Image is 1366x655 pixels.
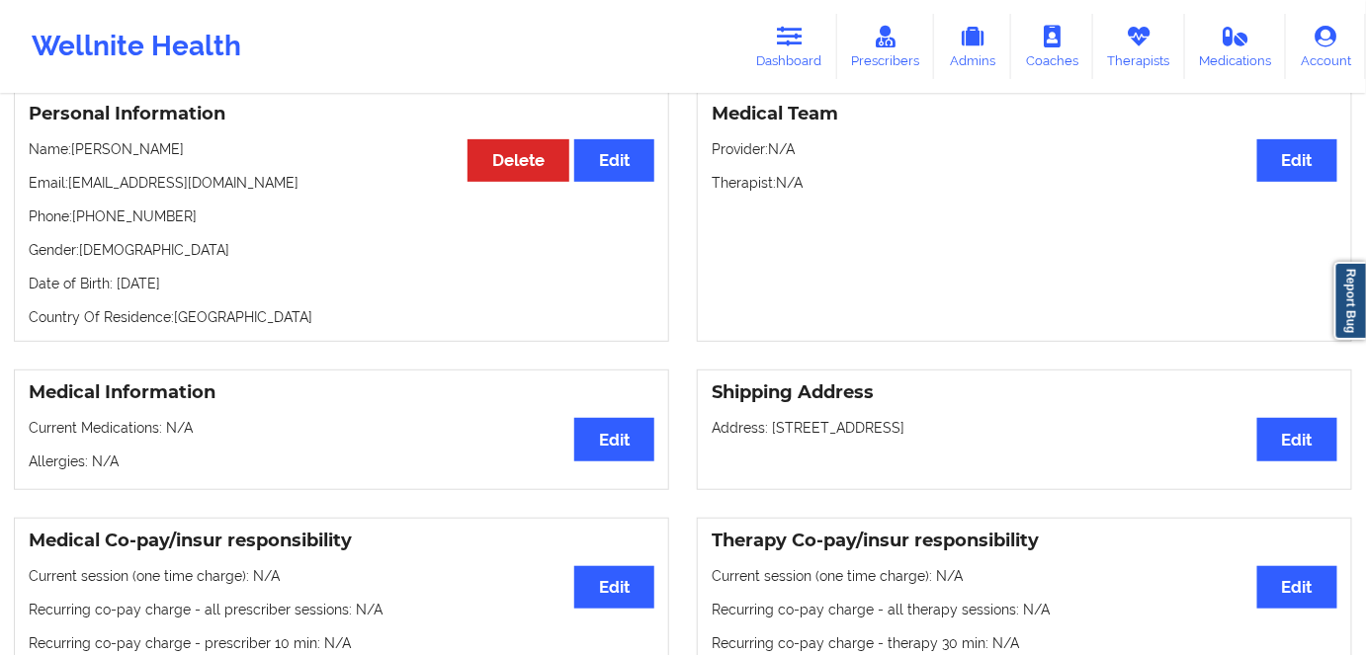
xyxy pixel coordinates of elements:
p: Phone: [PHONE_NUMBER] [29,206,654,226]
button: Edit [1257,566,1337,609]
h3: Medical Team [712,103,1337,125]
p: Recurring co-pay charge - therapy 30 min : N/A [712,633,1337,653]
p: Country Of Residence: [GEOGRAPHIC_DATA] [29,307,654,327]
p: Current session (one time charge): N/A [712,566,1337,586]
h3: Medical Co-pay/insur responsibility [29,530,654,552]
p: Name: [PERSON_NAME] [29,139,654,159]
p: Provider: N/A [712,139,1337,159]
p: Date of Birth: [DATE] [29,274,654,293]
a: Medications [1185,14,1287,79]
button: Edit [574,139,654,182]
p: Recurring co-pay charge - prescriber 10 min : N/A [29,633,654,653]
p: Address: [STREET_ADDRESS] [712,418,1337,438]
button: Edit [574,566,654,609]
h3: Shipping Address [712,381,1337,404]
a: Coaches [1011,14,1093,79]
a: Therapists [1093,14,1185,79]
a: Account [1286,14,1366,79]
p: Gender: [DEMOGRAPHIC_DATA] [29,240,654,260]
p: Current Medications: N/A [29,418,654,438]
p: Email: [EMAIL_ADDRESS][DOMAIN_NAME] [29,173,654,193]
button: Edit [1257,418,1337,460]
h3: Medical Information [29,381,654,404]
button: Edit [574,418,654,460]
a: Dashboard [742,14,837,79]
h3: Therapy Co-pay/insur responsibility [712,530,1337,552]
p: Allergies: N/A [29,451,654,471]
button: Edit [1257,139,1337,182]
a: Admins [934,14,1011,79]
h3: Personal Information [29,103,654,125]
p: Recurring co-pay charge - all therapy sessions : N/A [712,600,1337,619]
a: Prescribers [837,14,935,79]
p: Therapist: N/A [712,173,1337,193]
p: Recurring co-pay charge - all prescriber sessions : N/A [29,600,654,619]
button: Delete [468,139,569,182]
p: Current session (one time charge): N/A [29,566,654,586]
a: Report Bug [1334,262,1366,340]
